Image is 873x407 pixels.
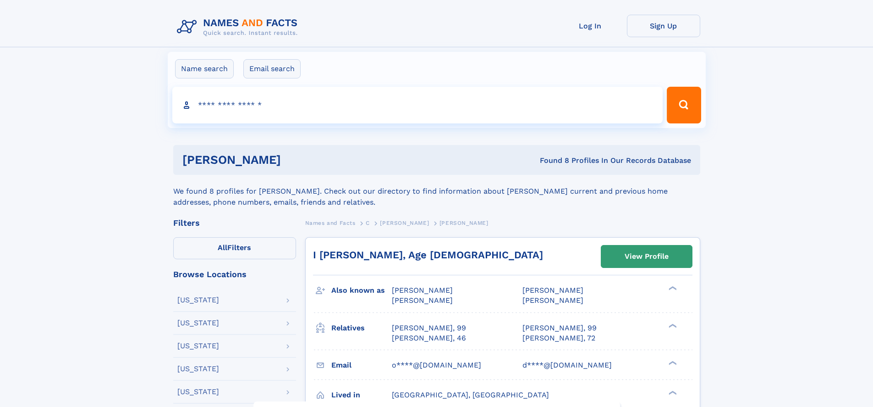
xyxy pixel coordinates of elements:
[177,365,219,373] div: [US_STATE]
[305,217,356,229] a: Names and Facts
[439,220,489,226] span: [PERSON_NAME]
[366,220,370,226] span: C
[331,357,392,373] h3: Email
[522,323,597,333] a: [PERSON_NAME], 99
[173,175,700,208] div: We found 8 profiles for [PERSON_NAME]. Check out our directory to find information about [PERSON_...
[627,15,700,37] a: Sign Up
[173,15,305,39] img: Logo Names and Facts
[175,59,234,78] label: Name search
[218,243,227,252] span: All
[522,296,583,305] span: [PERSON_NAME]
[392,323,466,333] a: [PERSON_NAME], 99
[666,360,677,366] div: ❯
[601,245,692,268] a: View Profile
[331,387,392,403] h3: Lived in
[392,333,466,343] a: [PERSON_NAME], 46
[173,219,296,227] div: Filters
[522,333,595,343] a: [PERSON_NAME], 72
[554,15,627,37] a: Log In
[625,246,669,267] div: View Profile
[177,319,219,327] div: [US_STATE]
[522,286,583,295] span: [PERSON_NAME]
[380,217,429,229] a: [PERSON_NAME]
[177,388,219,396] div: [US_STATE]
[243,59,301,78] label: Email search
[666,285,677,291] div: ❯
[666,323,677,329] div: ❯
[173,270,296,279] div: Browse Locations
[380,220,429,226] span: [PERSON_NAME]
[313,249,543,261] a: I [PERSON_NAME], Age [DEMOGRAPHIC_DATA]
[392,286,453,295] span: [PERSON_NAME]
[172,87,663,123] input: search input
[173,237,296,259] label: Filters
[182,154,411,166] h1: [PERSON_NAME]
[331,283,392,298] h3: Also known as
[331,320,392,336] h3: Relatives
[177,296,219,304] div: [US_STATE]
[666,390,677,396] div: ❯
[667,87,701,123] button: Search Button
[366,217,370,229] a: C
[392,296,453,305] span: [PERSON_NAME]
[392,390,549,399] span: [GEOGRAPHIC_DATA], [GEOGRAPHIC_DATA]
[410,156,691,166] div: Found 8 Profiles In Our Records Database
[177,342,219,350] div: [US_STATE]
